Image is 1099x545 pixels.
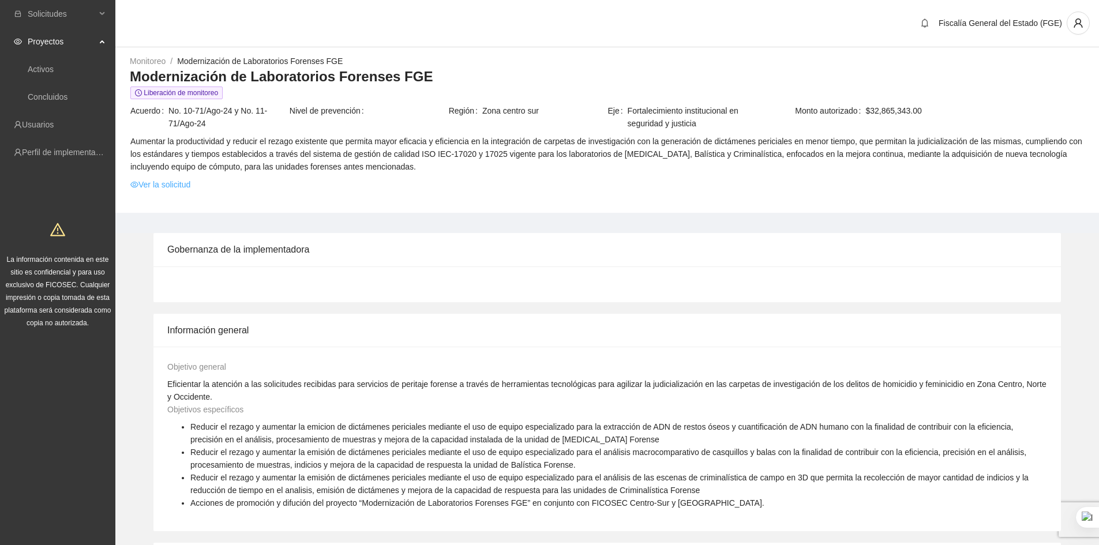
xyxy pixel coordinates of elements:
span: Reducir el rezago y aumentar la emisión de dictámenes periciales mediante el uso de equipo especi... [190,448,1026,469]
a: Activos [28,65,54,74]
span: Reducir el rezago y aumentar la emisión de dictámenes periciales mediante el uso de equipo especi... [190,473,1029,495]
span: / [170,57,172,66]
span: bell [916,18,933,28]
a: Modernización de Laboratorios Forenses FGE [177,57,343,66]
div: Información general [167,314,1047,347]
span: Acciones de promoción y difución del proyecto “Modernización de Laboratorios Forenses FGE” en con... [190,498,764,508]
span: inbox [14,10,22,18]
button: bell [916,14,934,32]
div: Gobernanza de la implementadora [167,233,1047,266]
span: warning [50,222,65,237]
a: Concluidos [28,92,67,102]
span: Proyectos [28,30,96,53]
span: Reducir el rezago y aumentar la emicion de dictámenes periciales mediante el uso de equipo especi... [190,422,1013,444]
span: La información contenida en este sitio es confidencial y para uso exclusivo de FICOSEC. Cualquier... [5,255,111,327]
a: Monitoreo [130,57,166,66]
span: Zona centro sur [482,104,607,117]
a: Usuarios [22,120,54,129]
span: Solicitudes [28,2,96,25]
span: eye [14,37,22,46]
a: Perfil de implementadora [22,148,112,157]
span: Eficientar la atención a las solicitudes recibidas para servicios de peritaje forense a través de... [167,379,1047,401]
span: eye [130,181,138,189]
span: Eje [607,104,627,130]
span: Fiscalía General del Estado (FGE) [939,18,1062,28]
span: No. 10-71/Ago-24 y No. 11-71/Ago-24 [168,104,288,130]
span: clock-circle [135,89,142,96]
span: Aumentar la productividad y reducir el rezago existente que permita mayor eficacia y eficiencia e... [130,135,1084,173]
a: eyeVer la solicitud [130,178,190,191]
h3: Modernización de Laboratorios Forenses FGE [130,67,1085,86]
span: user [1067,18,1089,28]
span: Objetivos específicos [167,405,243,414]
span: Fortalecimiento institucional en seguridad y justicia [628,104,766,130]
span: Nivel de prevención [290,104,369,117]
span: Región [449,104,482,117]
button: user [1067,12,1090,35]
span: Liberación de monitoreo [130,87,223,99]
span: Acuerdo [130,104,168,130]
span: Monto autorizado [795,104,865,117]
span: Objetivo general [167,362,226,371]
span: $32,865,343.00 [865,104,1084,117]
